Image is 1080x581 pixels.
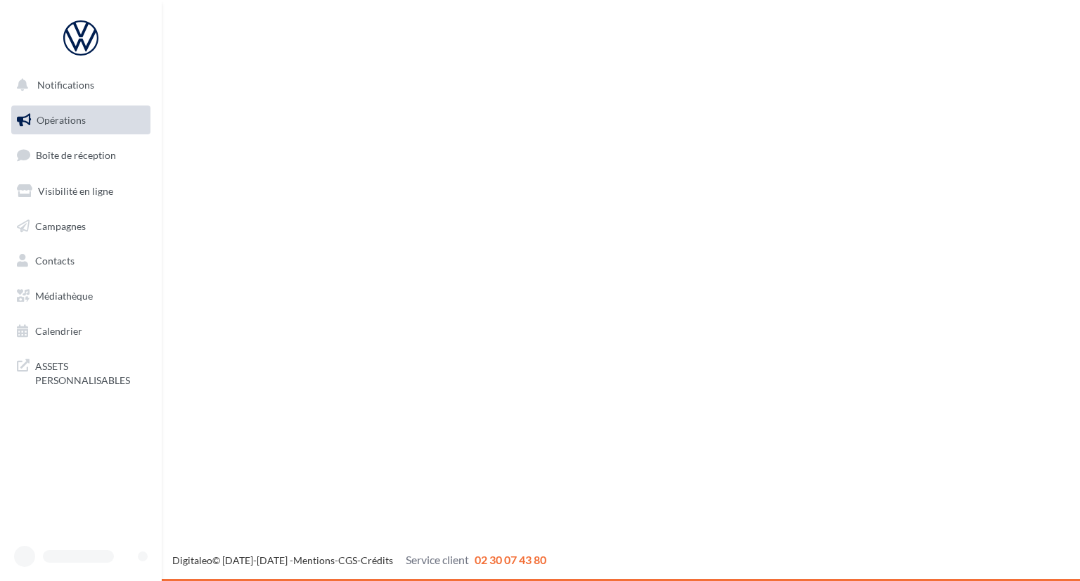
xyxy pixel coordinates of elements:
a: Campagnes [8,212,153,241]
a: Boîte de réception [8,140,153,170]
span: Médiathèque [35,290,93,302]
a: Crédits [361,554,393,566]
a: Contacts [8,246,153,276]
a: ASSETS PERSONNALISABLES [8,351,153,392]
a: CGS [338,554,357,566]
a: Calendrier [8,317,153,346]
span: Opérations [37,114,86,126]
span: Calendrier [35,325,82,337]
button: Notifications [8,70,148,100]
span: 02 30 07 43 80 [475,553,546,566]
span: © [DATE]-[DATE] - - - [172,554,546,566]
a: Visibilité en ligne [8,177,153,206]
span: Campagnes [35,219,86,231]
span: Notifications [37,79,94,91]
a: Mentions [293,554,335,566]
span: Visibilité en ligne [38,185,113,197]
span: Service client [406,553,469,566]
a: Opérations [8,106,153,135]
span: Boîte de réception [36,149,116,161]
span: Contacts [35,255,75,267]
span: ASSETS PERSONNALISABLES [35,357,145,387]
a: Digitaleo [172,554,212,566]
a: Médiathèque [8,281,153,311]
